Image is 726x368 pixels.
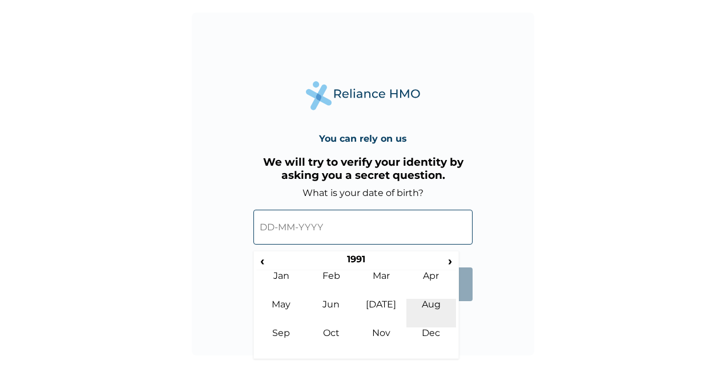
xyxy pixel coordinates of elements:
[253,210,473,245] input: DD-MM-YYYY
[253,155,473,182] h3: We will try to verify your identity by asking you a secret question.
[356,299,406,327] td: [DATE]
[302,187,424,198] label: What is your date of birth?
[306,299,357,327] td: Jun
[406,327,457,356] td: Dec
[306,327,357,356] td: Oct
[306,270,357,299] td: Feb
[356,327,406,356] td: Nov
[356,270,406,299] td: Mar
[319,133,407,144] h4: You can rely on us
[256,327,306,356] td: Sep
[406,270,457,299] td: Apr
[306,81,420,110] img: Reliance Health's Logo
[256,270,306,299] td: Jan
[406,299,457,327] td: Aug
[444,254,457,268] span: ›
[268,254,443,270] th: 1991
[256,299,306,327] td: May
[256,254,268,268] span: ‹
